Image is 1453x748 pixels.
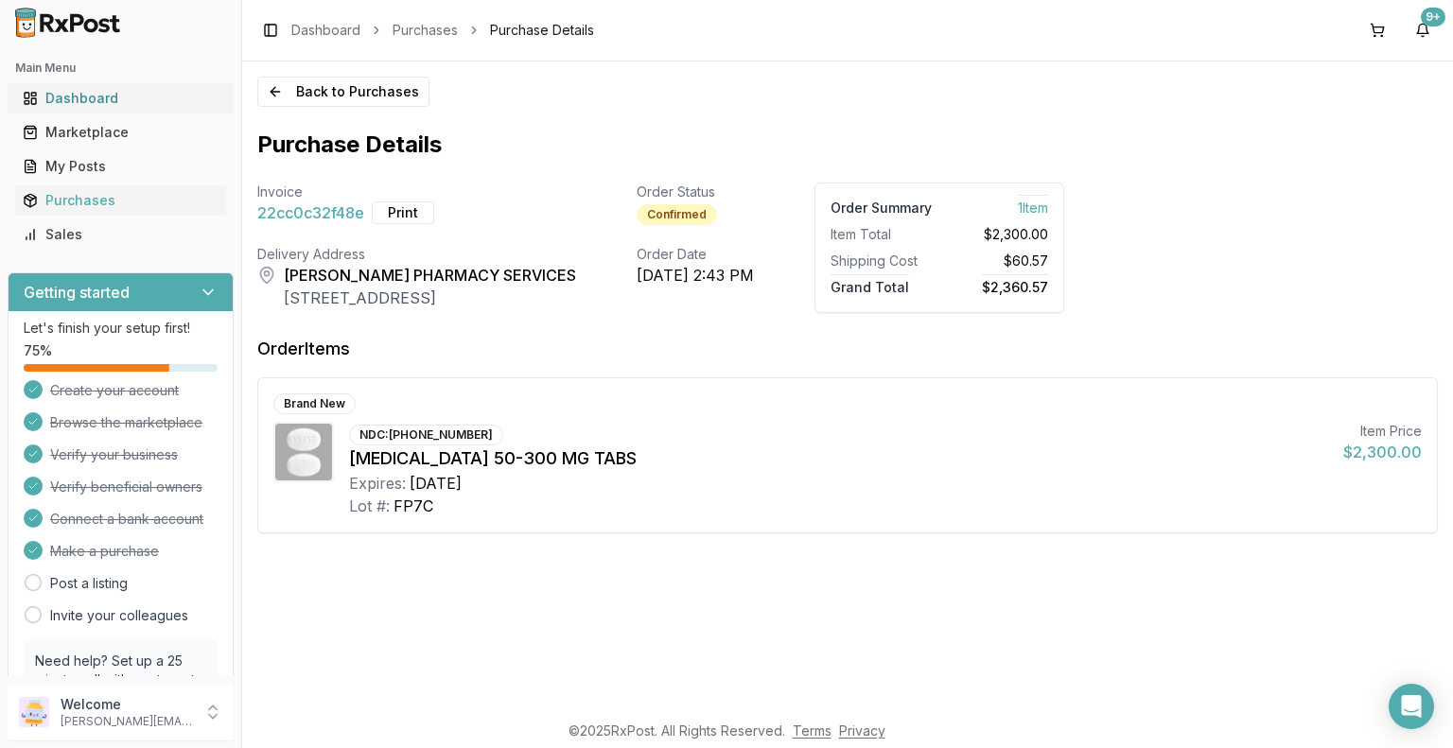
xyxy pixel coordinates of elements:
a: Purchases [15,183,226,217]
div: [STREET_ADDRESS] [284,287,576,309]
button: My Posts [8,151,234,182]
div: Item Price [1343,422,1422,441]
a: Marketplace [15,115,226,149]
a: Post a listing [50,574,128,593]
div: Expires: [349,472,406,495]
div: Lot #: [349,495,390,517]
button: Back to Purchases [257,77,429,107]
div: $2,300.00 [1343,441,1422,463]
p: Welcome [61,695,192,714]
span: Connect a bank account [50,510,203,529]
a: Purchases [393,21,458,40]
span: Browse the marketplace [50,413,202,432]
button: Marketplace [8,117,234,148]
span: Verify beneficial owners [50,478,202,496]
div: [DATE] 2:43 PM [637,264,754,287]
a: Terms [793,722,832,739]
div: Invoice [257,183,576,201]
div: 9+ [1421,8,1445,26]
img: User avatar [19,697,49,727]
div: Order Items [257,336,350,362]
div: Shipping Cost [831,252,932,270]
span: Create your account [50,381,179,400]
div: [PERSON_NAME] PHARMACY SERVICES [284,264,576,287]
div: [DATE] [410,472,462,495]
button: Dashboard [8,83,234,113]
a: Dashboard [291,21,360,40]
a: Privacy [839,722,885,739]
button: Purchases [8,185,234,216]
p: Need help? Set up a 25 minute call with our team to set up. [35,652,206,708]
div: Delivery Address [257,245,576,264]
span: 1 Item [1018,195,1048,216]
span: $2,300.00 [984,225,1048,244]
h1: Purchase Details [257,130,442,160]
div: [MEDICAL_DATA] 50-300 MG TABS [349,445,1328,472]
img: RxPost Logo [8,8,129,38]
div: Open Intercom Messenger [1389,684,1434,729]
a: Sales [15,217,226,252]
div: Order Summary [831,199,932,217]
h2: Main Menu [15,61,226,76]
span: Purchase Details [490,21,594,40]
div: Confirmed [637,204,717,225]
a: My Posts [15,149,226,183]
div: $60.57 [947,252,1048,270]
p: [PERSON_NAME][EMAIL_ADDRESS][DOMAIN_NAME] [61,714,192,729]
button: Print [372,201,434,224]
a: Invite your colleagues [50,606,188,625]
h3: Getting started [24,281,130,304]
button: 9+ [1408,15,1438,45]
div: Brand New [273,393,356,414]
span: Make a purchase [50,542,159,561]
a: Dashboard [15,81,226,115]
p: Let's finish your setup first! [24,319,218,338]
div: Sales [23,225,219,244]
span: Grand Total [831,274,909,295]
span: 22cc0c32f48e [257,201,364,224]
img: Dovato 50-300 MG TABS [275,424,332,480]
div: Marketplace [23,123,219,142]
span: $2,360.57 [982,274,1048,295]
div: FP7C [394,495,433,517]
div: Purchases [23,191,219,210]
span: Verify your business [50,445,178,464]
div: Dashboard [23,89,219,108]
button: Sales [8,219,234,250]
div: Item Total [831,225,932,244]
span: 75 % [24,341,52,360]
div: Order Status [637,183,754,201]
nav: breadcrumb [291,21,594,40]
div: Order Date [637,245,754,264]
div: NDC: [PHONE_NUMBER] [349,425,503,445]
div: My Posts [23,157,219,176]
